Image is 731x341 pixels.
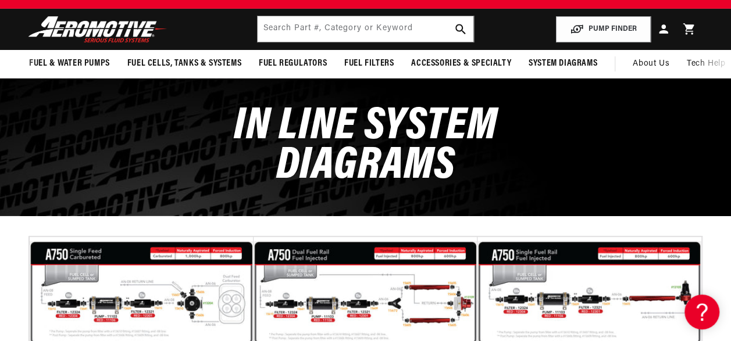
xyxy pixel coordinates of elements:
summary: Fuel Cells, Tanks & Systems [119,50,250,77]
span: Accessories & Specialty [411,58,511,70]
input: Search by Part Number, Category or Keyword [258,16,473,42]
button: PUMP FINDER [556,16,651,42]
button: search button [448,16,473,42]
summary: Fuel & Water Pumps [20,50,119,77]
a: About Us [624,50,678,78]
span: About Us [633,59,669,68]
span: In Line System Diagrams [234,104,497,189]
span: Fuel & Water Pumps [29,58,110,70]
span: System Diagrams [529,58,597,70]
span: Fuel Filters [344,58,394,70]
summary: System Diagrams [520,50,606,77]
summary: Fuel Regulators [250,50,336,77]
span: Tech Help [687,58,725,70]
span: Fuel Cells, Tanks & Systems [127,58,241,70]
span: Fuel Regulators [259,58,327,70]
summary: Accessories & Specialty [402,50,520,77]
summary: Fuel Filters [336,50,402,77]
img: Aeromotive [25,16,170,43]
